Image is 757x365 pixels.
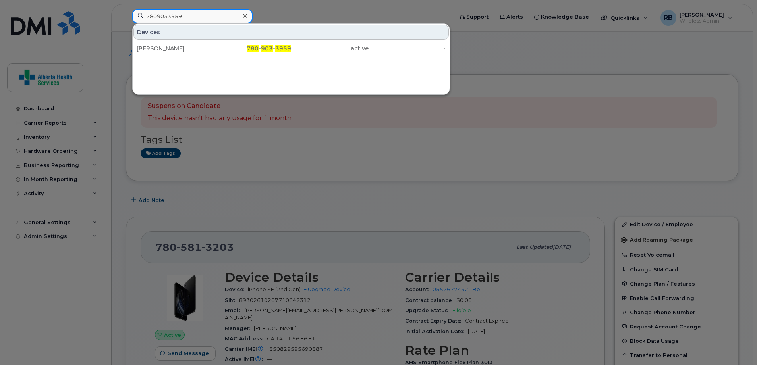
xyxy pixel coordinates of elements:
[133,25,449,40] div: Devices
[261,45,273,52] span: 903
[275,45,291,52] span: 3959
[291,44,369,52] div: active
[247,45,259,52] span: 780
[133,41,449,56] a: [PERSON_NAME]780-903-3959active-
[137,44,214,52] div: [PERSON_NAME]
[369,44,446,52] div: -
[214,44,292,52] div: - -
